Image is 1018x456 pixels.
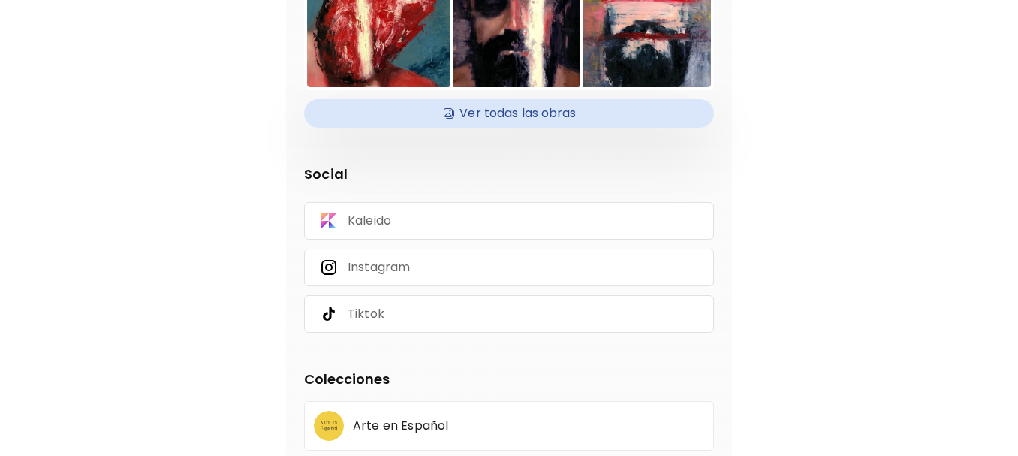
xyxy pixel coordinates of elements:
h4: Ver todas las obras [313,102,705,125]
div: AvailableVer todas las obras [304,99,714,128]
p: Arte en Español [353,420,448,432]
p: Instagram [348,259,410,276]
img: Kaleido [320,212,338,230]
img: avatar [314,411,344,441]
img: Available [441,102,456,125]
p: Tiktok [348,306,384,322]
h5: Colecciones [304,369,714,389]
p: Social [304,164,714,184]
p: Kaleido [348,213,391,229]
